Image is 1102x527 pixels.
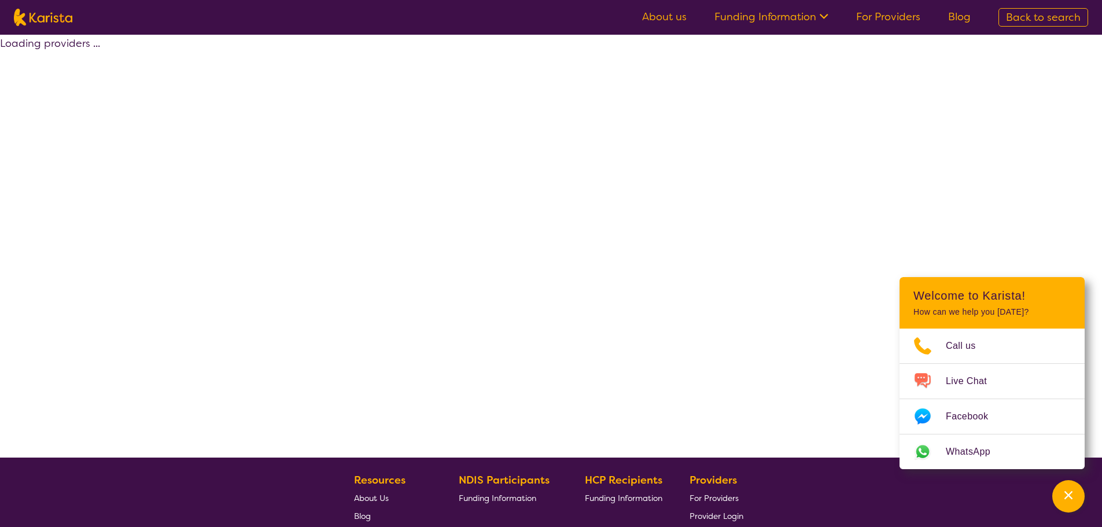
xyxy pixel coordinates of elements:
[585,473,662,487] b: HCP Recipients
[714,10,828,24] a: Funding Information
[354,511,371,521] span: Blog
[913,307,1071,317] p: How can we help you [DATE]?
[459,489,558,507] a: Funding Information
[690,493,739,503] span: For Providers
[1006,10,1081,24] span: Back to search
[585,493,662,503] span: Funding Information
[459,493,536,503] span: Funding Information
[946,373,1001,390] span: Live Chat
[900,434,1085,469] a: Web link opens in a new tab.
[946,337,990,355] span: Call us
[354,493,389,503] span: About Us
[946,443,1004,460] span: WhatsApp
[690,473,737,487] b: Providers
[913,289,1071,303] h2: Welcome to Karista!
[690,511,743,521] span: Provider Login
[354,507,432,525] a: Blog
[946,408,1002,425] span: Facebook
[354,473,406,487] b: Resources
[585,489,662,507] a: Funding Information
[690,489,743,507] a: For Providers
[900,277,1085,469] div: Channel Menu
[459,473,550,487] b: NDIS Participants
[1052,480,1085,513] button: Channel Menu
[948,10,971,24] a: Blog
[856,10,920,24] a: For Providers
[354,489,432,507] a: About Us
[14,9,72,26] img: Karista logo
[690,507,743,525] a: Provider Login
[642,10,687,24] a: About us
[900,329,1085,469] ul: Choose channel
[998,8,1088,27] a: Back to search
